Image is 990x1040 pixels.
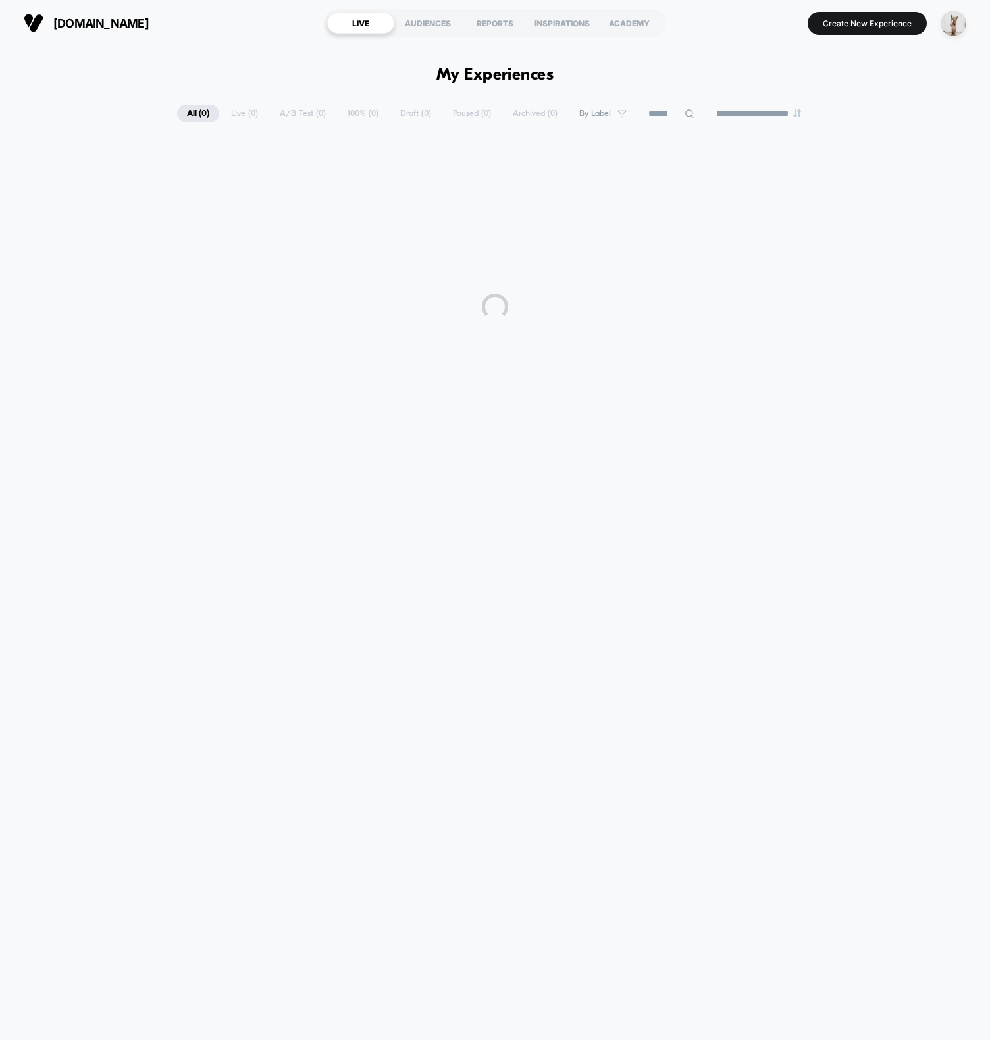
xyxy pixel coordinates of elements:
div: INSPIRATIONS [529,13,596,34]
button: Create New Experience [808,12,927,35]
button: ppic [937,10,970,37]
img: end [793,109,801,117]
img: Visually logo [24,13,43,33]
div: REPORTS [461,13,529,34]
div: LIVE [327,13,394,34]
span: [DOMAIN_NAME] [53,16,149,30]
img: ppic [941,11,966,36]
span: By Label [579,109,611,118]
span: All ( 0 ) [177,105,219,122]
div: AUDIENCES [394,13,461,34]
button: [DOMAIN_NAME] [20,13,153,34]
div: ACADEMY [596,13,663,34]
h1: My Experiences [436,66,554,85]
